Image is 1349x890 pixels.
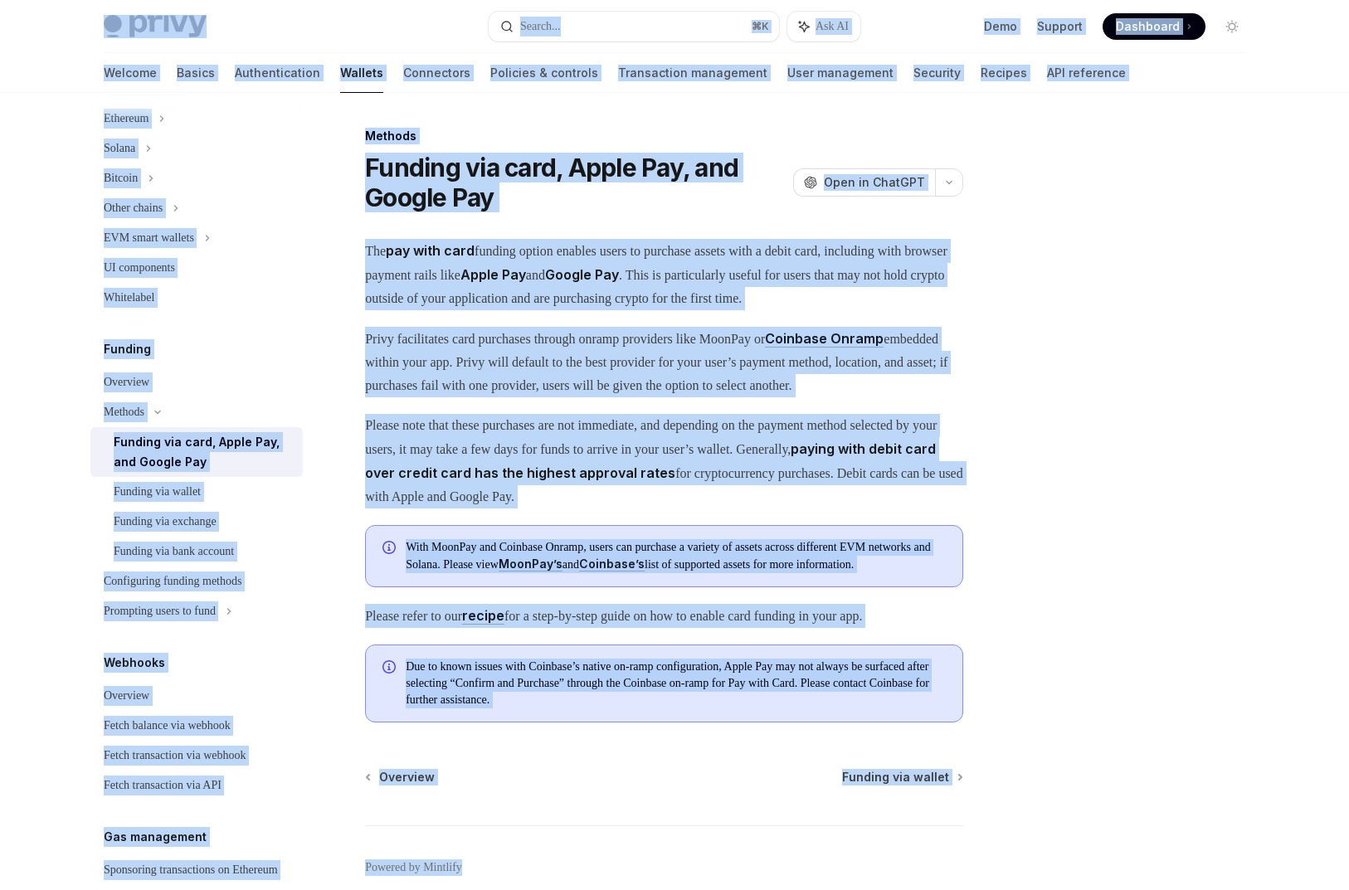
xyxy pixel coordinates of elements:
div: Methods [104,402,144,422]
a: Overview [90,367,303,397]
button: Search...⌘K [489,12,779,41]
a: Funding via exchange [90,507,303,537]
h1: Funding via card, Apple Pay, and Google Pay [365,153,787,212]
span: Dashboard [1116,18,1180,35]
strong: pay with card [386,242,475,259]
a: Support [1037,18,1083,35]
a: Funding via wallet [90,477,303,507]
a: Security [913,53,961,93]
div: Fetch transaction via webhook [104,746,246,766]
a: Welcome [104,53,157,93]
span: ⌘ K [752,20,769,33]
span: The funding option enables users to purchase assets with a debit card, including with browser pay... [365,239,963,310]
h5: Gas management [104,827,207,847]
a: Funding via bank account [90,537,303,567]
div: Sponsoring transactions on Ethereum [104,860,278,880]
div: EVM smart wallets [104,228,194,248]
div: Overview [104,686,149,706]
strong: Apple Pay [460,266,526,283]
div: Funding via wallet [114,482,201,502]
span: Overview [379,769,435,785]
a: Policies & controls [490,53,598,93]
strong: Google Pay [545,266,619,283]
div: UI components [104,258,175,278]
a: Wallets [340,53,383,93]
div: Fetch balance via webhook [104,716,231,736]
a: Overview [367,769,435,785]
div: Overview [104,372,149,392]
a: UI components [90,253,303,283]
a: Funding via card, Apple Pay, and Google Pay [90,427,303,477]
svg: Info [382,660,399,677]
svg: Info [382,541,399,557]
a: Fetch transaction via API [90,771,303,800]
a: Connectors [403,53,470,93]
div: Methods [365,128,963,144]
a: MoonPay’s [499,557,562,571]
div: Bitcoin [104,168,138,188]
img: light logo [104,15,207,38]
span: Please note that these purchases are not immediate, and depending on the payment method selected ... [365,414,963,508]
a: Authentication [235,53,320,93]
div: Prompting users to fund [104,601,216,621]
a: Whitelabel [90,283,303,313]
div: Funding via bank account [114,542,234,562]
span: With MoonPay and Coinbase Onramp, users can purchase a variety of assets across different EVM net... [406,539,946,573]
button: Toggle dark mode [1219,13,1245,40]
span: Privy facilitates card purchases through onramp providers like MoonPay or embedded within your ap... [365,327,963,397]
div: Search... [520,17,561,36]
a: Sponsoring transactions on Ethereum [90,855,303,885]
button: Open in ChatGPT [793,168,935,197]
a: Dashboard [1103,13,1205,40]
span: Funding via wallet [842,769,949,785]
div: Fetch transaction via API [104,776,222,795]
span: Please refer to our for a step-by-step guide on how to enable card funding in your app. [365,604,963,628]
a: Funding via wallet [842,769,962,785]
a: Coinbase’s [579,557,645,571]
button: Ask AI [787,12,860,41]
a: recipe [462,607,504,625]
a: Overview [90,681,303,711]
a: Transaction management [618,53,767,93]
span: Ask AI [816,18,849,35]
h5: Funding [104,339,151,359]
a: Powered by Mintlify [365,859,462,876]
h5: Webhooks [104,653,165,673]
div: Configuring funding methods [104,571,241,591]
a: Recipes [981,53,1027,93]
div: Other chains [104,198,163,218]
span: Due to known issues with Coinbase’s native on-ramp configuration, Apple Pay may not always be sur... [406,659,946,708]
a: Configuring funding methods [90,567,303,596]
a: Coinbase Onramp [765,330,884,348]
a: Basics [177,53,215,93]
a: User management [787,53,894,93]
div: Funding via card, Apple Pay, and Google Pay [114,432,293,472]
div: Funding via exchange [114,512,217,532]
a: Demo [984,18,1017,35]
a: Fetch transaction via webhook [90,741,303,771]
a: API reference [1047,53,1126,93]
div: Whitelabel [104,288,154,308]
a: Fetch balance via webhook [90,711,303,741]
span: Open in ChatGPT [824,174,925,191]
div: Solana [104,139,135,158]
